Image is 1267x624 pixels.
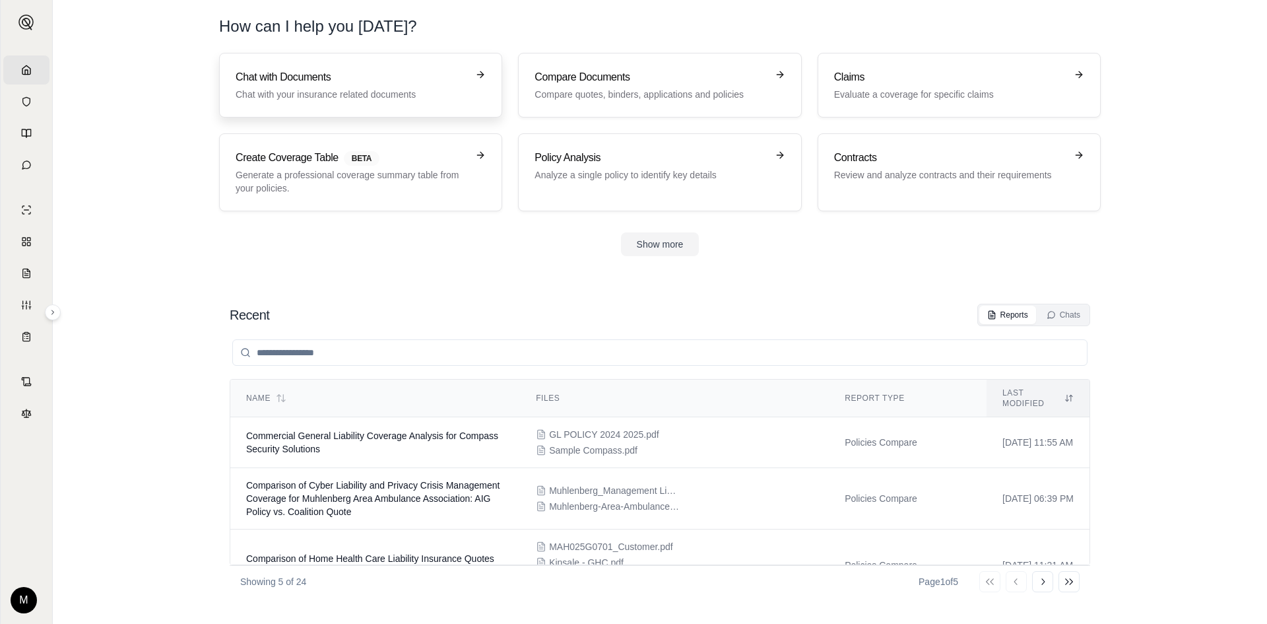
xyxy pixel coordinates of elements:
[535,168,766,182] p: Analyze a single policy to identify key details
[3,322,49,351] a: Coverage Table
[549,428,659,441] span: GL POLICY 2024 2025.pdf
[987,468,1089,530] td: [DATE] 06:39 PM
[3,119,49,148] a: Prompt Library
[3,151,49,180] a: Chat
[246,553,494,577] span: Comparison of Home Health Care Liability Insurance Quotes for Gentle Heart Care, LLC
[219,16,417,37] h1: How can I help you [DATE]?
[834,150,1066,166] h3: Contracts
[45,304,61,320] button: Expand sidebar
[219,133,502,211] a: Create Coverage TableBETAGenerate a professional coverage summary table from your policies.
[834,88,1066,101] p: Evaluate a coverage for specific claims
[3,291,49,320] a: Custom Report
[549,444,637,457] span: Sample Compass.pdf
[549,556,624,569] span: Kinsale - GHC.pdf
[829,380,987,417] th: Report Type
[818,53,1101,118] a: ClaimsEvaluate a coverage for specific claims
[3,367,49,396] a: Contract Analysis
[829,417,987,468] td: Policies Compare
[246,480,500,517] span: Comparison of Cyber Liability and Privacy Crisis Management Coverage for Muhlenberg Area Ambulanc...
[240,575,306,588] p: Showing 5 of 24
[1002,388,1074,409] div: Last modified
[518,53,801,118] a: Compare DocumentsCompare quotes, binders, applications and policies
[549,484,681,497] span: Muhlenberg_Management Liability.pdf
[834,168,1066,182] p: Review and analyze contracts and their requirements
[829,468,987,530] td: Policies Compare
[3,227,49,256] a: Policy Comparisons
[987,530,1089,602] td: [DATE] 11:21 AM
[11,587,37,613] div: M
[3,87,49,116] a: Documents Vault
[236,69,467,85] h3: Chat with Documents
[535,88,766,101] p: Compare quotes, binders, applications and policies
[3,399,49,428] a: Legal Search Engine
[818,133,1101,211] a: ContractsReview and analyze contracts and their requirements
[13,9,40,36] button: Expand sidebar
[3,259,49,288] a: Claim Coverage
[987,417,1089,468] td: [DATE] 11:55 AM
[987,310,1028,320] div: Reports
[236,150,467,166] h3: Create Coverage Table
[230,306,269,324] h2: Recent
[219,53,502,118] a: Chat with DocumentsChat with your insurance related documents
[549,500,681,513] span: Muhlenberg-Area-Ambulance-Association-Coalition-Quotation-163499-1M-2_5K.pdf
[979,306,1036,324] button: Reports
[236,88,467,101] p: Chat with your insurance related documents
[3,195,49,225] a: Single Policy
[834,69,1066,85] h3: Claims
[246,431,498,454] span: Commercial General Liability Coverage Analysis for Compass Security Solutions
[518,133,801,211] a: Policy AnalysisAnalyze a single policy to identify key details
[18,15,34,30] img: Expand sidebar
[1039,306,1088,324] button: Chats
[549,540,673,553] span: MAH025G0701_Customer.pdf
[3,55,49,85] a: Home
[344,151,379,166] span: BETA
[236,168,467,195] p: Generate a professional coverage summary table from your policies.
[621,232,699,256] button: Show more
[829,530,987,602] td: Policies Compare
[246,393,504,403] div: Name
[535,69,766,85] h3: Compare Documents
[535,150,766,166] h3: Policy Analysis
[520,380,829,417] th: Files
[919,575,958,588] div: Page 1 of 5
[1047,310,1080,320] div: Chats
